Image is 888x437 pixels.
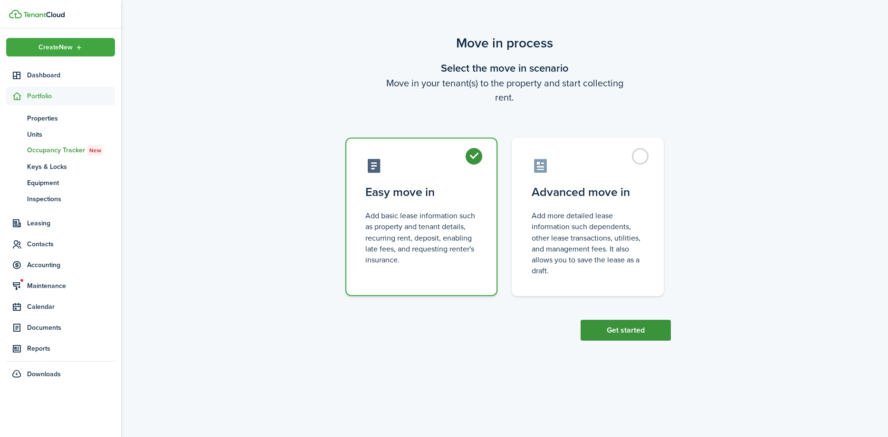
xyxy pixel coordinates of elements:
span: Downloads [27,369,61,379]
span: Dashboard [27,70,115,80]
wizard-step-header-title: Select the move in scenario [338,60,671,76]
a: Reports [6,339,115,358]
button: Get started [581,320,671,341]
a: Equipment [6,175,115,191]
span: Documents [27,323,115,333]
span: Portfolio [27,91,115,101]
img: TenantCloud [9,9,22,19]
span: Accounting [27,260,115,270]
span: Create New [38,44,73,51]
span: Maintenance [27,281,115,291]
wizard-step-header-description: Move in your tenant(s) to the property and start collecting rent. [338,76,671,104]
a: Occupancy TrackerNew [6,142,115,158]
span: Contacts [27,239,115,249]
span: Equipment [27,178,115,188]
control-radio-card-description: Add more detailed lease information such dependents, other lease transactions, utilities, and man... [532,210,644,276]
span: Inspections [27,194,115,204]
button: Open menu [6,38,115,56]
a: Keys & Locks [6,158,115,175]
img: TenantCloud [23,12,65,18]
span: Keys & Locks [27,162,115,172]
control-radio-card-description: Add basic lease information such as property and tenant details, recurring rent, deposit, enablin... [365,210,477,265]
a: Inspections [6,191,115,207]
span: New [89,146,101,155]
a: Dashboard [6,66,115,84]
control-radio-card-title: Advanced move in [532,184,644,201]
span: Leasing [27,218,115,228]
span: Units [27,130,115,139]
a: Units [6,126,115,142]
span: Occupancy Tracker [27,145,115,156]
span: Properties [27,113,115,123]
span: Calendar [27,302,115,312]
a: Properties [6,110,115,126]
control-radio-card-title: Easy move in [365,184,477,201]
scenario-title: Move in process [338,33,671,53]
span: Reports [27,344,115,353]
